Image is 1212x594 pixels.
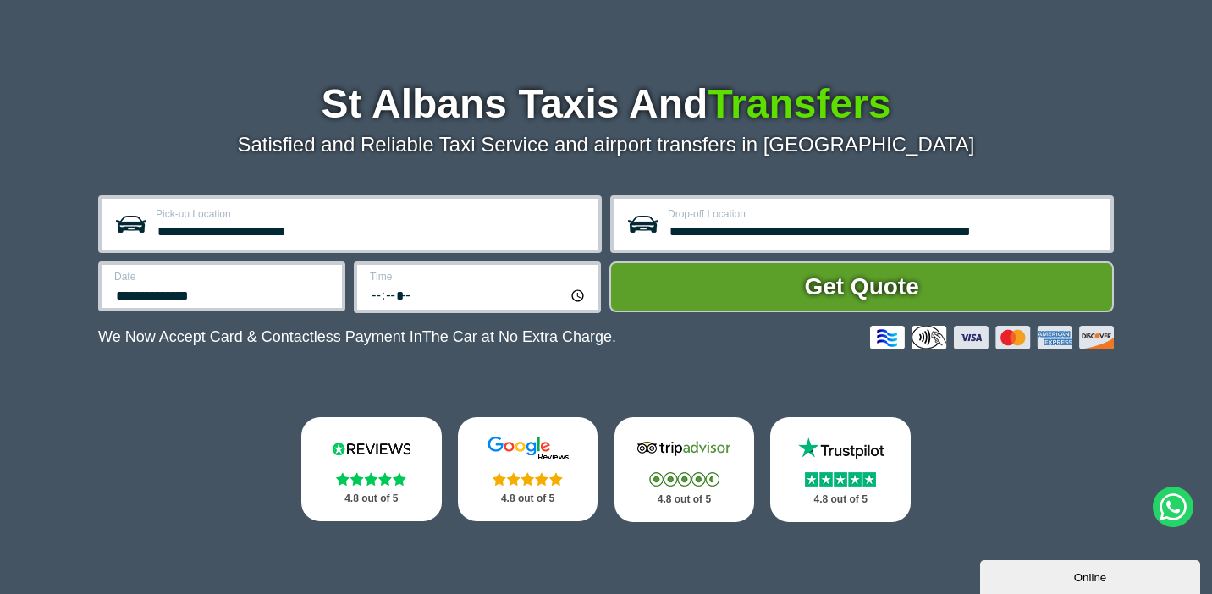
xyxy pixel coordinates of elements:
[870,326,1114,349] img: Credit And Debit Cards
[790,436,891,461] img: Trustpilot
[458,417,598,521] a: Google Stars 4.8 out of 5
[477,436,579,461] img: Google
[493,472,563,486] img: Stars
[301,417,442,521] a: Reviews.io Stars 4.8 out of 5
[98,328,616,346] p: We Now Accept Card & Contactless Payment In
[422,328,616,345] span: The Car at No Extra Charge.
[156,209,588,219] label: Pick-up Location
[668,209,1100,219] label: Drop-off Location
[98,133,1114,157] p: Satisfied and Reliable Taxi Service and airport transfers in [GEOGRAPHIC_DATA]
[609,261,1114,312] button: Get Quote
[370,272,587,282] label: Time
[321,436,422,461] img: Reviews.io
[770,417,911,522] a: Trustpilot Stars 4.8 out of 5
[649,472,719,487] img: Stars
[633,489,736,510] p: 4.8 out of 5
[633,436,735,461] img: Tripadvisor
[336,472,406,486] img: Stars
[708,81,890,126] span: Transfers
[805,472,876,487] img: Stars
[789,489,892,510] p: 4.8 out of 5
[98,84,1114,124] h1: St Albans Taxis And
[614,417,755,522] a: Tripadvisor Stars 4.8 out of 5
[477,488,580,509] p: 4.8 out of 5
[320,488,423,509] p: 4.8 out of 5
[114,272,332,282] label: Date
[980,557,1204,594] iframe: chat widget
